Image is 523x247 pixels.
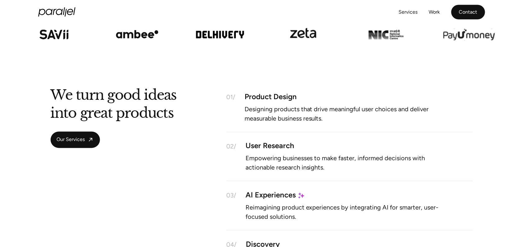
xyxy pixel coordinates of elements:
div: Discovery [246,242,473,247]
div: User Research [246,143,473,149]
div: Product Design [245,94,473,99]
a: Contact [451,5,485,20]
p: Reimagining product experiences by integrating AI for smarter, user-focused solutions. [246,205,447,219]
div: 03/ [226,192,236,199]
div: 01/ [226,94,235,100]
h2: We turn good ideas into great products [51,90,177,122]
a: Work [429,8,440,17]
a: Our Services [51,132,100,148]
div: 02/ [226,143,236,150]
span: Our Services [57,137,85,143]
p: Designing products that drive meaningful user choices and deliver measurable business results. [245,107,446,121]
p: Empowering businesses to make faster, informed decisions with actionable research insights. [246,156,447,170]
a: Services [399,8,418,17]
div: AI Experiences [246,192,296,198]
